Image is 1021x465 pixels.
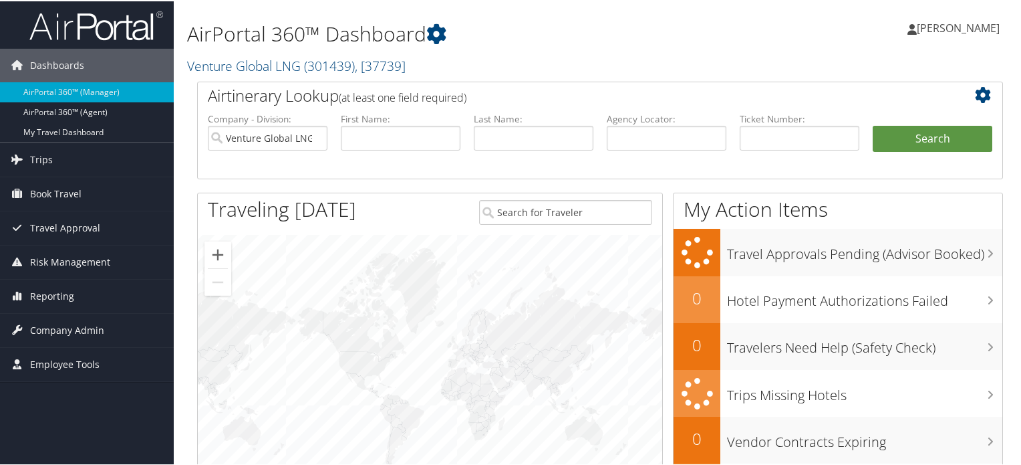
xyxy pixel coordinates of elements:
a: 0Hotel Payment Authorizations Failed [674,275,1002,322]
button: Zoom in [204,240,231,267]
a: 0Vendor Contracts Expiring [674,415,1002,462]
button: Zoom out [204,268,231,294]
label: Company - Division: [208,111,327,124]
h1: Traveling [DATE] [208,194,356,222]
span: Company Admin [30,312,104,346]
img: airportal-logo.png [29,9,163,40]
a: 0Travelers Need Help (Safety Check) [674,322,1002,369]
a: Trips Missing Hotels [674,369,1002,416]
h1: AirPortal 360™ Dashboard [187,19,738,47]
h3: Travel Approvals Pending (Advisor Booked) [727,237,1002,262]
h2: Airtinerary Lookup [208,83,925,106]
h3: Vendor Contracts Expiring [727,425,1002,450]
label: Agency Locator: [607,111,726,124]
span: [PERSON_NAME] [917,19,1000,34]
a: [PERSON_NAME] [907,7,1013,47]
h2: 0 [674,426,720,449]
span: Dashboards [30,48,84,81]
span: Trips [30,142,53,175]
span: Reporting [30,278,74,312]
h3: Hotel Payment Authorizations Failed [727,284,1002,309]
label: First Name: [341,111,460,124]
h2: 0 [674,286,720,308]
a: Venture Global LNG [187,56,406,74]
h1: My Action Items [674,194,1002,222]
span: Book Travel [30,176,82,209]
h3: Trips Missing Hotels [727,378,1002,403]
span: Risk Management [30,244,110,278]
span: Employee Tools [30,347,100,380]
input: Search for Traveler [479,199,653,223]
span: ( 301439 ) [304,56,355,74]
label: Ticket Number: [740,111,859,124]
label: Last Name: [474,111,593,124]
button: Search [873,124,992,151]
h2: 0 [674,333,720,355]
span: Travel Approval [30,210,100,244]
span: , [ 37739 ] [355,56,406,74]
span: (at least one field required) [339,89,466,104]
a: Travel Approvals Pending (Advisor Booked) [674,227,1002,275]
h3: Travelers Need Help (Safety Check) [727,331,1002,356]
